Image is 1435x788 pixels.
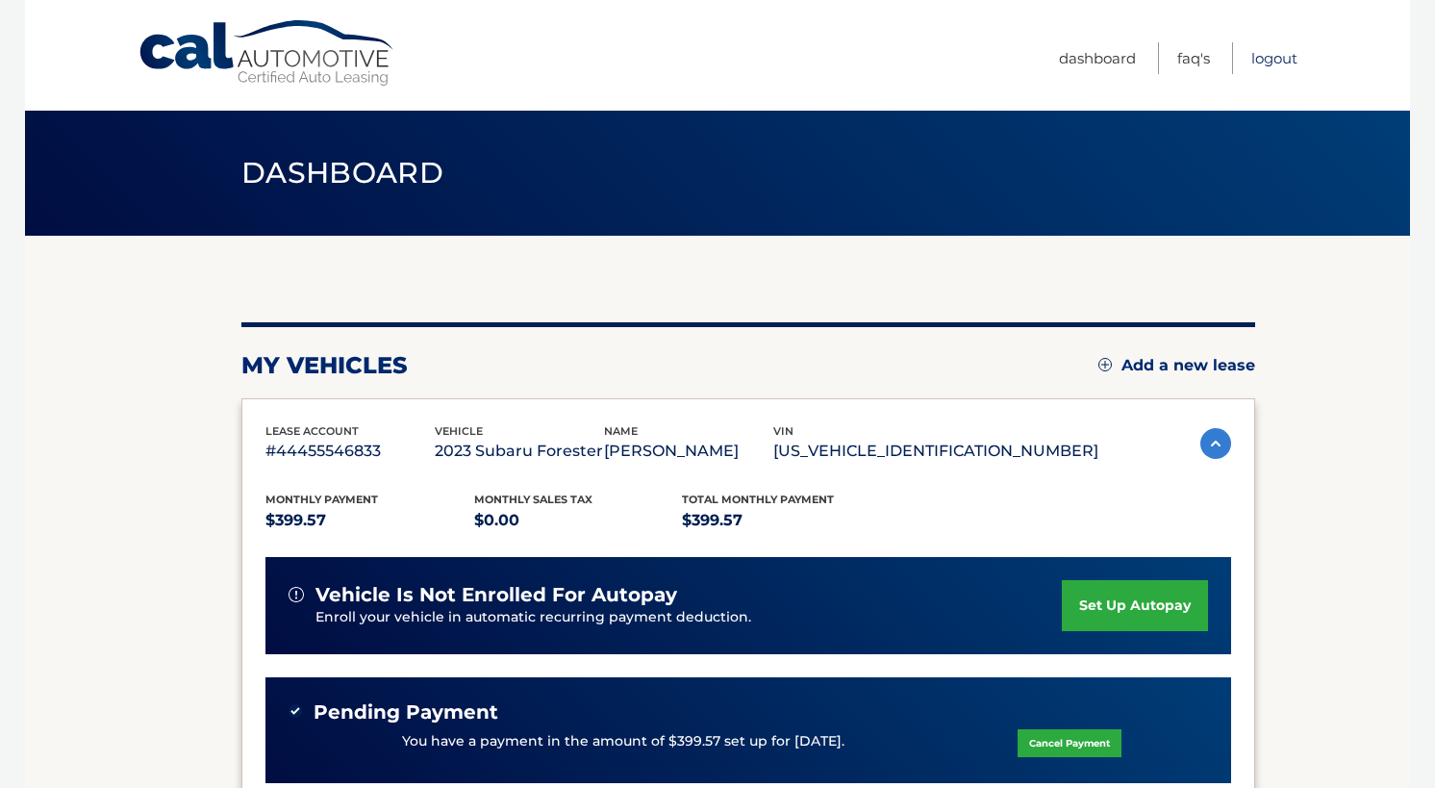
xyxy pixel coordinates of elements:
[138,19,397,88] a: Cal Automotive
[1059,42,1136,74] a: Dashboard
[604,424,638,438] span: name
[773,424,793,438] span: vin
[682,507,891,534] p: $399.57
[265,507,474,534] p: $399.57
[315,607,1062,628] p: Enroll your vehicle in automatic recurring payment deduction.
[265,438,435,465] p: #44455546833
[289,704,302,718] img: check-green.svg
[241,351,408,380] h2: my vehicles
[1177,42,1210,74] a: FAQ's
[314,700,498,724] span: Pending Payment
[435,438,604,465] p: 2023 Subaru Forester
[241,155,443,191] span: Dashboard
[315,583,677,607] span: vehicle is not enrolled for autopay
[265,424,359,438] span: lease account
[1200,428,1231,459] img: accordion-active.svg
[1098,356,1255,375] a: Add a new lease
[604,438,773,465] p: [PERSON_NAME]
[1251,42,1297,74] a: Logout
[1018,729,1121,757] a: Cancel Payment
[682,493,834,506] span: Total Monthly Payment
[474,493,592,506] span: Monthly sales Tax
[773,438,1098,465] p: [US_VEHICLE_IDENTIFICATION_NUMBER]
[289,587,304,602] img: alert-white.svg
[402,731,844,752] p: You have a payment in the amount of $399.57 set up for [DATE].
[435,424,483,438] span: vehicle
[265,493,378,506] span: Monthly Payment
[474,507,683,534] p: $0.00
[1098,358,1112,371] img: add.svg
[1062,580,1208,631] a: set up autopay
